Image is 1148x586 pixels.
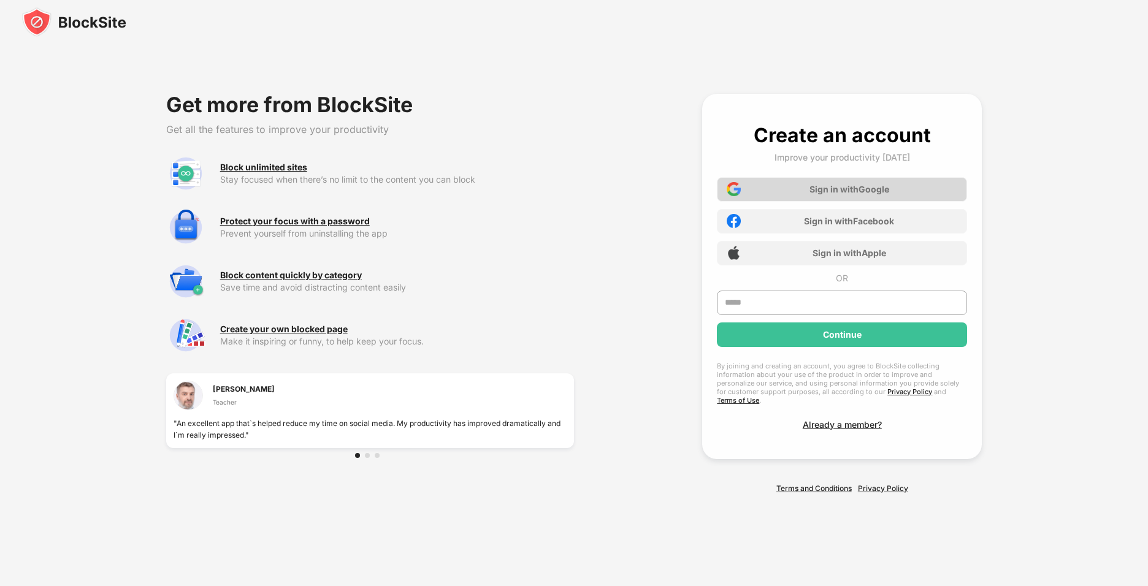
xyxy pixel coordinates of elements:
div: Protect your focus with a password [220,216,370,226]
img: premium-password-protection.svg [166,208,205,247]
div: Create an account [754,123,931,147]
div: Block unlimited sites [220,162,307,172]
div: Save time and avoid distracting content easily [220,283,574,292]
img: google-icon.png [727,182,741,196]
div: Make it inspiring or funny, to help keep your focus. [220,337,574,346]
div: Sign in with Apple [813,248,886,258]
div: Block content quickly by category [220,270,362,280]
img: apple-icon.png [727,246,741,260]
img: testimonial-1.jpg [174,381,203,410]
div: Get all the features to improve your productivity [166,123,574,135]
div: Teacher [213,397,275,407]
div: Continue [823,330,862,340]
div: Prevent yourself from uninstalling the app [220,229,574,238]
img: facebook-icon.png [727,214,741,228]
img: premium-category.svg [166,262,205,301]
div: OR [836,273,848,283]
div: Sign in with Google [809,184,889,194]
div: Sign in with Facebook [804,216,894,226]
div: Create your own blocked page [220,324,348,334]
a: Terms and Conditions [776,484,852,493]
div: Get more from BlockSite [166,94,574,116]
div: [PERSON_NAME] [213,383,275,395]
div: By joining and creating an account, you agree to BlockSite collecting information about your use ... [717,362,967,405]
div: Stay focused when there’s no limit to the content you can block [220,175,574,185]
a: Terms of Use [717,396,759,405]
img: blocksite-icon-black.svg [22,7,126,37]
img: premium-customize-block-page.svg [166,316,205,355]
div: Already a member? [803,419,882,430]
a: Privacy Policy [887,387,932,396]
img: premium-unlimited-blocklist.svg [166,154,205,193]
div: Improve your productivity [DATE] [775,152,910,162]
div: "An excellent app that`s helped reduce my time on social media. My productivity has improved dram... [174,417,567,441]
a: Privacy Policy [858,484,908,493]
